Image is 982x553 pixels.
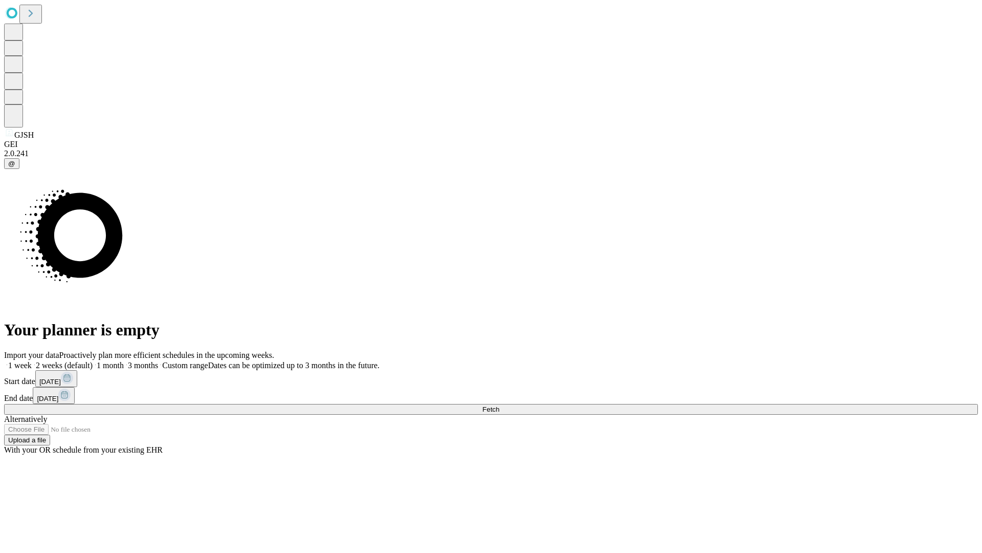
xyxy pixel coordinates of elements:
span: Fetch [482,406,499,413]
div: GEI [4,140,978,149]
span: Proactively plan more efficient schedules in the upcoming weeks. [59,351,274,359]
span: [DATE] [39,378,61,386]
button: @ [4,158,19,169]
button: [DATE] [33,387,75,404]
span: Dates can be optimized up to 3 months in the future. [208,361,380,370]
div: End date [4,387,978,404]
span: GJSH [14,131,34,139]
span: @ [8,160,15,167]
button: Upload a file [4,435,50,445]
span: [DATE] [37,395,58,402]
span: Import your data [4,351,59,359]
div: Start date [4,370,978,387]
button: Fetch [4,404,978,415]
h1: Your planner is empty [4,321,978,339]
button: [DATE] [35,370,77,387]
span: Custom range [162,361,208,370]
span: 3 months [128,361,158,370]
span: With your OR schedule from your existing EHR [4,445,163,454]
div: 2.0.241 [4,149,978,158]
span: 1 week [8,361,32,370]
span: Alternatively [4,415,47,423]
span: 1 month [97,361,124,370]
span: 2 weeks (default) [36,361,93,370]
